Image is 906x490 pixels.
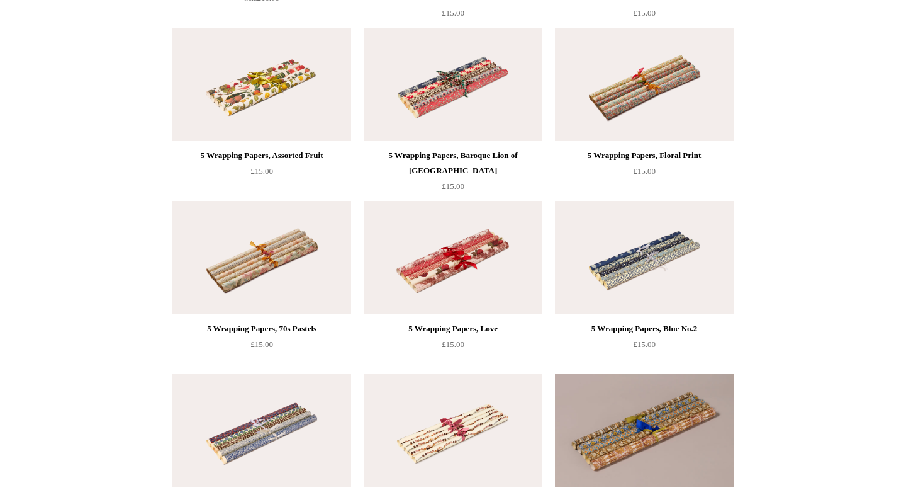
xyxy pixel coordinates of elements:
span: £15.00 [442,8,464,18]
span: £15.00 [442,339,464,349]
a: 5 Wrapping Papers, Floral Print £15.00 [555,148,734,200]
a: 5 Wrapping Papers, Blue No.2 5 Wrapping Papers, Blue No.2 [555,201,734,314]
span: £15.00 [633,8,656,18]
a: 5 Wrapping Papers, Love £15.00 [364,321,542,373]
img: 5 Wrapping Papers, Love [364,201,542,314]
a: 5 Wrapping Papers, Blue No.2 £15.00 [555,321,734,373]
img: 5 Wrapping Papers, Assorted Fruit [172,28,351,141]
div: 5 Wrapping Papers, Baroque Lion of [GEOGRAPHIC_DATA] [367,148,539,178]
a: 5 Wrapping Papers, Library Geometrics 5 Wrapping Papers, Library Geometrics [172,374,351,487]
a: 5 Wrapping Papers, Floral Print 5 Wrapping Papers, Floral Print [555,28,734,141]
img: 5 Wrapping Papers, Library Geometrics [172,374,351,487]
img: 5 Wrapping Papers, Blue No.2 [555,201,734,314]
div: 5 Wrapping Papers, 70s Pastels [176,321,348,336]
span: £15.00 [633,339,656,349]
a: Assorted Blue and Yellow Remondini Wrapping Papers Assorted Blue and Yellow Remondini Wrapping Pa... [555,374,734,487]
span: £15.00 [250,339,273,349]
span: £15.00 [250,166,273,176]
a: 5 Wrapping Papers, Baroque Lion of Venice 5 Wrapping Papers, Baroque Lion of Venice [364,28,542,141]
a: 5 Wrapping Papers, 70s Pastels £15.00 [172,321,351,373]
img: Assorted Blue and Yellow Remondini Wrapping Papers [555,374,734,487]
a: 5 Wrapping Papers, Assorted Fruit £15.00 [172,148,351,200]
span: £15.00 [442,181,464,191]
a: 5 Wrapping Papers, Happy Birthday Cakes 5 Wrapping Papers, Happy Birthday Cakes [364,374,542,487]
div: 5 Wrapping Papers, Love [367,321,539,336]
span: £15.00 [633,166,656,176]
a: 5 Wrapping Papers, Assorted Fruit 5 Wrapping Papers, Assorted Fruit [172,28,351,141]
div: 5 Wrapping Papers, Assorted Fruit [176,148,348,163]
div: 5 Wrapping Papers, Floral Print [558,148,730,163]
div: 5 Wrapping Papers, Blue No.2 [558,321,730,336]
img: 5 Wrapping Papers, Baroque Lion of Venice [364,28,542,141]
a: 5 Wrapping Papers, 70s Pastels 5 Wrapping Papers, 70s Pastels [172,201,351,314]
a: 5 Wrapping Papers, Baroque Lion of [GEOGRAPHIC_DATA] £15.00 [364,148,542,200]
img: 5 Wrapping Papers, Floral Print [555,28,734,141]
img: 5 Wrapping Papers, 70s Pastels [172,201,351,314]
img: 5 Wrapping Papers, Happy Birthday Cakes [364,374,542,487]
a: 5 Wrapping Papers, Love 5 Wrapping Papers, Love [364,201,542,314]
